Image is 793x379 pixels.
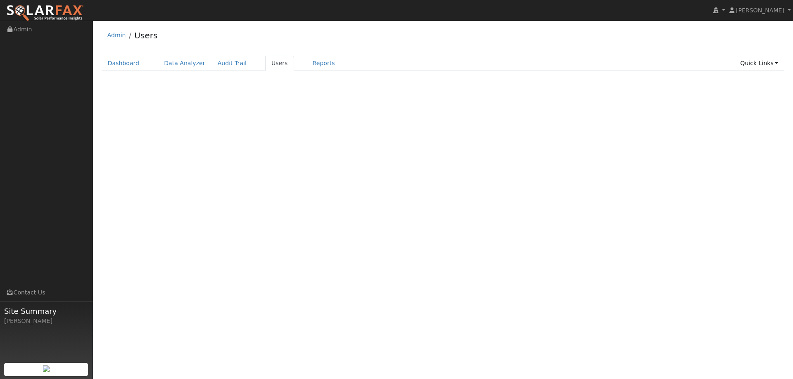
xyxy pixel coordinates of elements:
img: SolarFax [6,5,84,22]
a: Quick Links [734,56,784,71]
a: Reports [306,56,341,71]
span: Site Summary [4,306,88,317]
a: Users [134,31,157,40]
a: Data Analyzer [158,56,211,71]
a: Dashboard [102,56,146,71]
span: [PERSON_NAME] [736,7,784,14]
a: Users [265,56,294,71]
a: Audit Trail [211,56,253,71]
a: Admin [107,32,126,38]
div: [PERSON_NAME] [4,317,88,325]
img: retrieve [43,365,50,372]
